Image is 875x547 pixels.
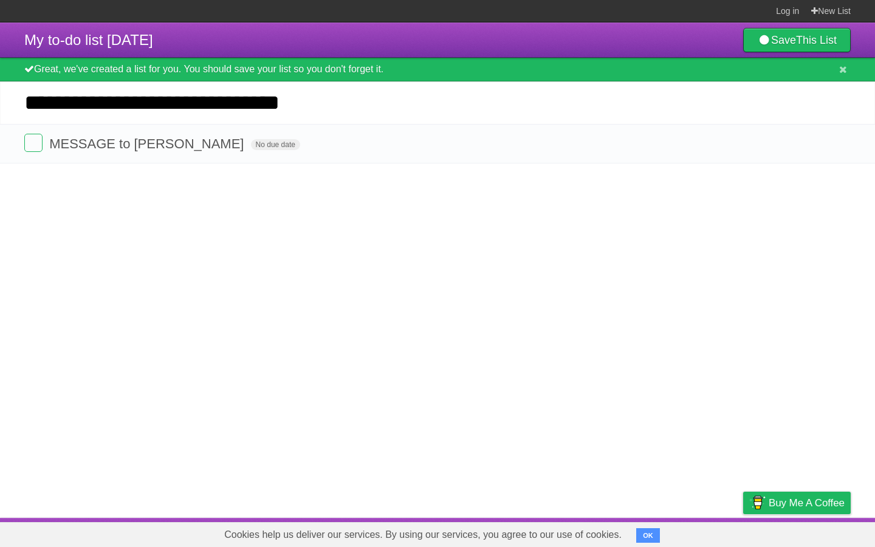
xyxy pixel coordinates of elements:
span: Cookies help us deliver our services. By using our services, you agree to our use of cookies. [212,523,634,547]
a: Terms [686,521,713,544]
a: Buy me a coffee [743,492,851,514]
a: SaveThis List [743,28,851,52]
span: MESSAGE to [PERSON_NAME] [49,136,247,151]
a: Developers [622,521,671,544]
label: Done [24,134,43,152]
span: My to-do list [DATE] [24,32,153,48]
button: OK [636,528,660,543]
span: No due date [251,139,300,150]
span: Buy me a coffee [769,492,845,514]
b: This List [796,34,837,46]
a: Privacy [727,521,759,544]
img: Buy me a coffee [749,492,766,513]
a: Suggest a feature [774,521,851,544]
a: About [582,521,607,544]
